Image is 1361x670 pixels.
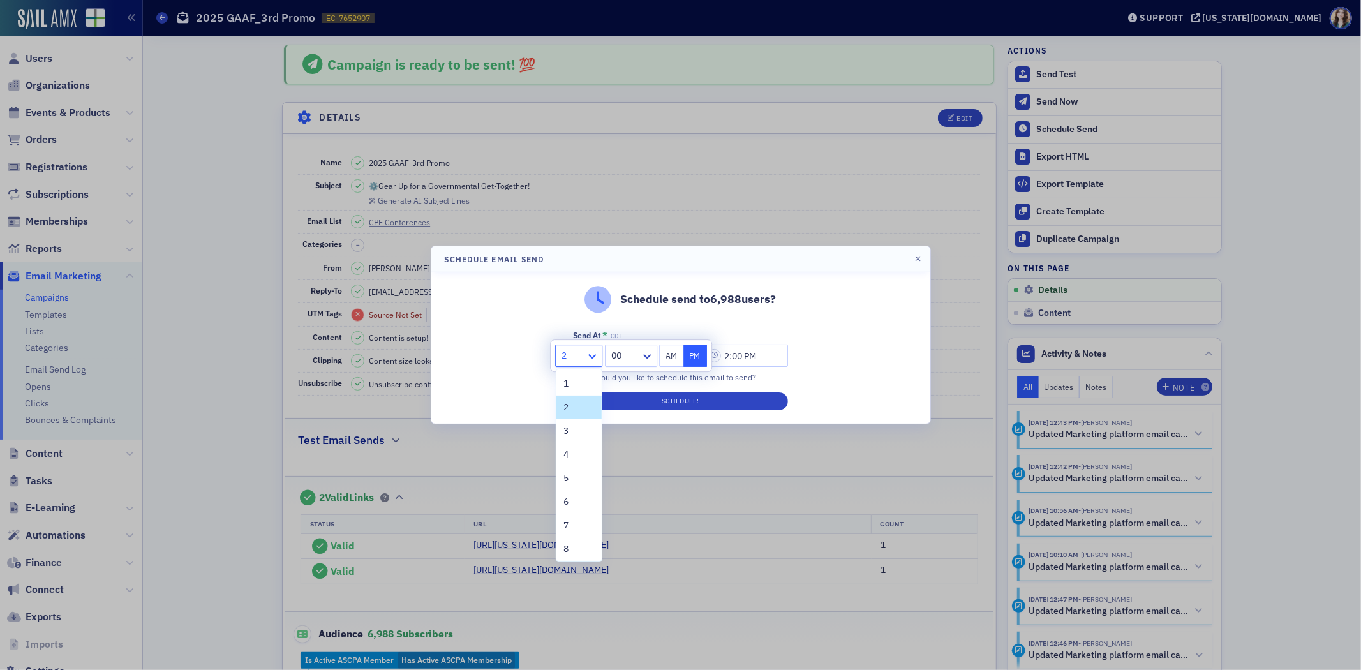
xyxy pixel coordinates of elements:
[564,448,569,461] span: 4
[659,345,683,367] button: AM
[621,291,777,308] p: Schedule send to 6,988 users?
[574,331,602,340] div: Send At
[564,424,569,438] span: 3
[602,331,607,339] abbr: This field is required
[574,392,788,410] button: Schedule!
[564,472,569,485] span: 5
[706,345,788,367] input: 00:00 AM
[564,519,569,532] span: 7
[564,542,569,556] span: 8
[574,371,788,383] div: When would you like to schedule this email to send?
[564,377,569,391] span: 1
[564,401,569,414] span: 2
[445,253,544,265] h4: Schedule Email Send
[683,345,708,367] button: PM
[564,495,569,509] span: 6
[611,332,622,340] span: CDT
